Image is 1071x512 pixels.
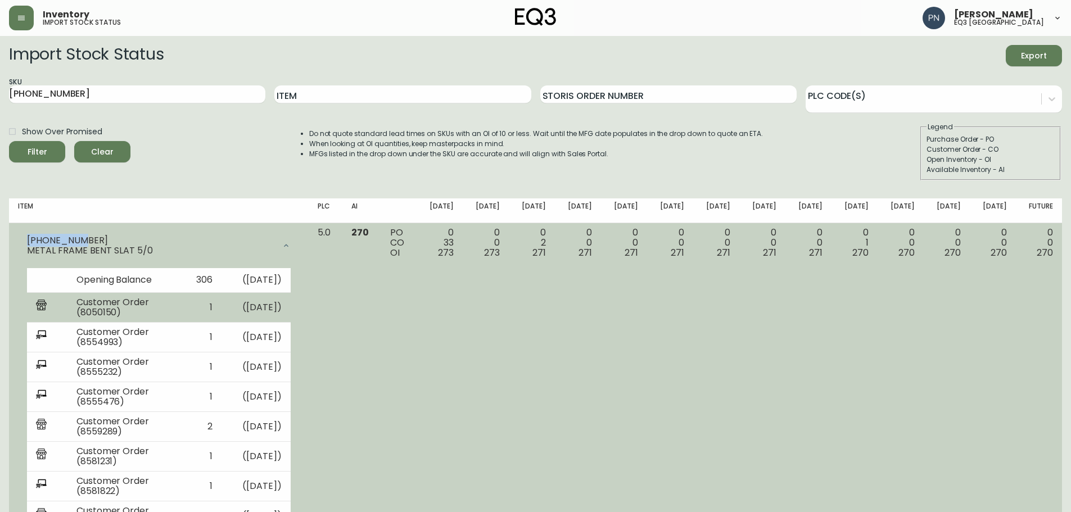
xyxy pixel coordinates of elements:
td: 1 [180,382,222,412]
th: PLC [309,198,342,223]
td: 1 [180,352,222,382]
td: ( [DATE] ) [222,472,291,501]
th: [DATE] [463,198,509,223]
div: PO CO [390,228,407,258]
th: [DATE] [601,198,647,223]
img: retail_report.svg [36,419,47,432]
div: 0 0 [656,228,684,258]
td: ( [DATE] ) [222,293,291,323]
td: Customer Order (8581822) [67,472,180,501]
button: Clear [74,141,130,162]
img: retail_report.svg [36,448,47,462]
span: 271 [809,246,823,259]
div: 0 0 [794,228,823,258]
th: [DATE] [647,198,693,223]
td: ( [DATE] ) [222,382,291,412]
div: 0 0 [610,228,638,258]
div: 0 0 [933,228,961,258]
th: [DATE] [924,198,970,223]
div: Filter [28,145,47,159]
img: retail_report.svg [36,300,47,313]
div: 0 33 [426,228,454,258]
div: [PHONE_NUMBER]METAL FRAME BENT SLAT 5/0 [18,228,300,264]
span: 270 [351,226,369,239]
div: 0 1 [840,228,869,258]
th: [DATE] [693,198,739,223]
td: 2 [180,412,222,442]
h5: eq3 [GEOGRAPHIC_DATA] [954,19,1044,26]
span: 273 [484,246,500,259]
span: 270 [898,246,915,259]
button: Filter [9,141,65,162]
span: [PERSON_NAME] [954,10,1033,19]
td: Opening Balance [67,268,180,293]
th: [DATE] [785,198,832,223]
h2: Import Stock Status [9,45,164,66]
div: [PHONE_NUMBER] [27,235,275,246]
td: 306 [180,268,222,293]
img: 496f1288aca128e282dab2021d4f4334 [923,7,945,29]
span: 270 [945,246,961,259]
span: 270 [991,246,1007,259]
span: Clear [83,145,121,159]
div: 0 0 [702,228,730,258]
div: 0 0 [1025,228,1053,258]
div: 0 0 [887,228,915,258]
th: [DATE] [739,198,785,223]
span: 273 [438,246,454,259]
span: 271 [717,246,730,259]
img: logo [515,8,557,26]
div: Available Inventory - AI [927,165,1055,175]
span: Inventory [43,10,89,19]
td: ( [DATE] ) [222,352,291,382]
td: Customer Order (8581231) [67,442,180,472]
td: Customer Order (8559289) [67,412,180,442]
td: ( [DATE] ) [222,323,291,352]
td: ( [DATE] ) [222,268,291,293]
h5: import stock status [43,19,121,26]
span: 271 [625,246,638,259]
td: Customer Order (8555232) [67,352,180,382]
td: ( [DATE] ) [222,412,291,442]
th: [DATE] [878,198,924,223]
td: ( [DATE] ) [222,442,291,472]
div: METAL FRAME BENT SLAT 5/0 [27,246,275,256]
td: 1 [180,442,222,472]
div: Open Inventory - OI [927,155,1055,165]
td: 1 [180,323,222,352]
img: ecommerce_report.svg [36,389,47,402]
div: Customer Order - CO [927,144,1055,155]
li: MFGs listed in the drop down under the SKU are accurate and will align with Sales Portal. [309,149,763,159]
img: ecommerce_report.svg [36,478,47,492]
div: 0 0 [979,228,1007,258]
th: [DATE] [417,198,463,223]
th: AI [342,198,381,223]
legend: Legend [927,122,954,132]
th: Future [1016,198,1062,223]
img: ecommerce_report.svg [36,329,47,343]
th: [DATE] [509,198,555,223]
button: Export [1006,45,1062,66]
span: Export [1015,49,1053,63]
li: Do not quote standard lead times on SKUs with an OI of 10 or less. Wait until the MFG date popula... [309,129,763,139]
td: 1 [180,293,222,323]
div: 0 0 [564,228,592,258]
div: 0 0 [748,228,776,258]
td: Customer Order (8050150) [67,293,180,323]
span: 271 [532,246,546,259]
span: 270 [852,246,869,259]
div: 0 0 [472,228,500,258]
span: Show Over Promised [22,126,102,138]
div: 0 2 [518,228,546,258]
span: 271 [579,246,592,259]
span: 270 [1037,246,1053,259]
th: [DATE] [832,198,878,223]
div: Purchase Order - PO [927,134,1055,144]
li: When looking at OI quantities, keep masterpacks in mind. [309,139,763,149]
td: 1 [180,472,222,501]
img: ecommerce_report.svg [36,359,47,373]
span: OI [390,246,400,259]
th: [DATE] [970,198,1016,223]
span: 271 [671,246,684,259]
td: Customer Order (8554993) [67,323,180,352]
